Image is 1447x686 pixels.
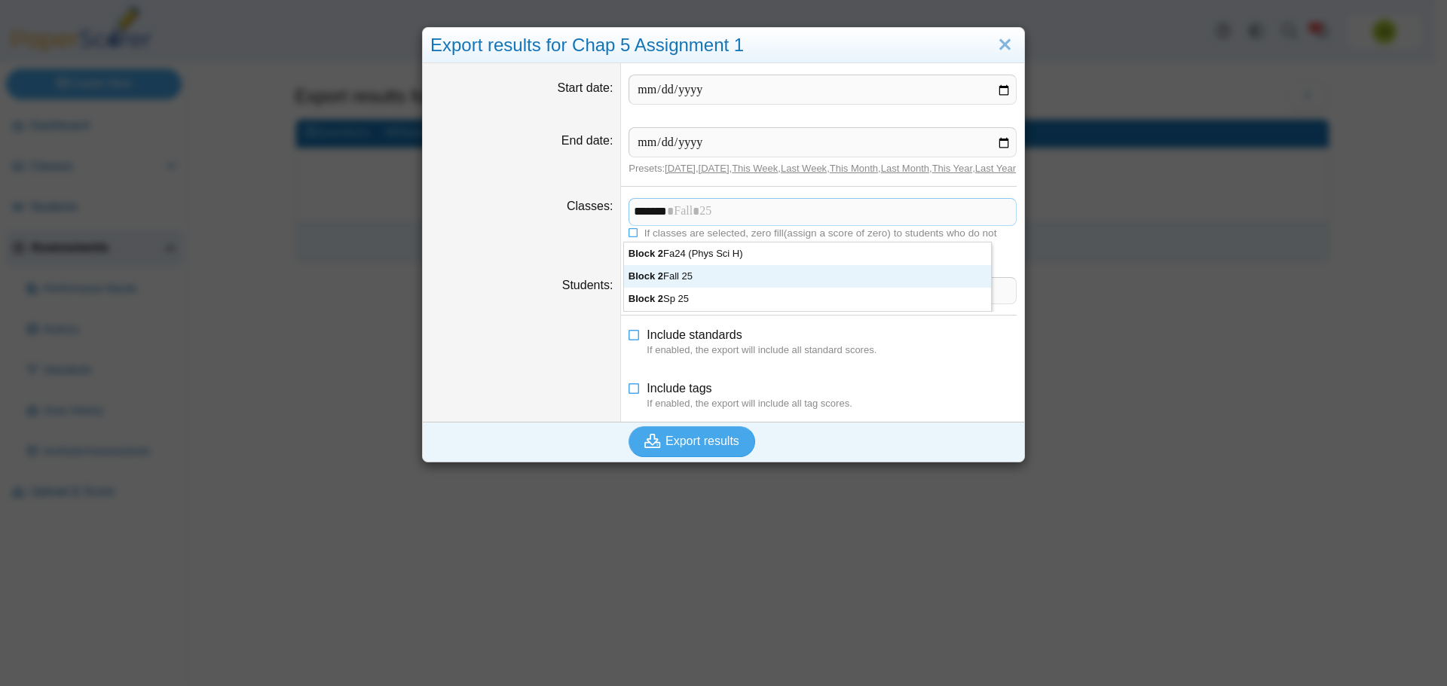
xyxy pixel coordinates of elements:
span: If classes are selected, zero fill(assign a score of zero) to students who do not have a record o... [629,227,996,253]
a: This Month [830,163,878,174]
div: Sp 25 [624,288,991,310]
tags: ​ [629,198,1017,225]
dfn: If enabled, the export will include all standard scores. [647,343,1017,357]
strong: Block 2 [629,248,663,259]
div: Export results for Chap 5 Assignment 1 [423,28,1024,63]
a: Last Month [881,163,929,174]
a: This Year [932,163,973,174]
a: Close [993,32,1017,58]
a: This Week [732,163,778,174]
strong: Block 2 [629,270,663,282]
span: Export results [665,434,739,447]
label: Start date [558,81,613,94]
label: Students [562,279,613,291]
span: Include tags [647,382,711,395]
div: Fa24 (Phys Sci H) [624,242,991,265]
dfn: If enabled, the export will include all tag scores. [647,397,1017,410]
label: Classes [567,200,613,212]
div: Presets: , , , , , , , [629,162,1017,175]
a: Last Year [975,163,1016,174]
a: [DATE] [665,163,696,174]
a: [DATE] [699,163,730,174]
label: End date [561,134,613,147]
button: Export results [629,426,755,456]
span: Include standards [647,328,742,341]
strong: Block 2 [629,293,663,304]
a: Last Week [781,163,827,174]
div: Fall 25 [624,265,991,288]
